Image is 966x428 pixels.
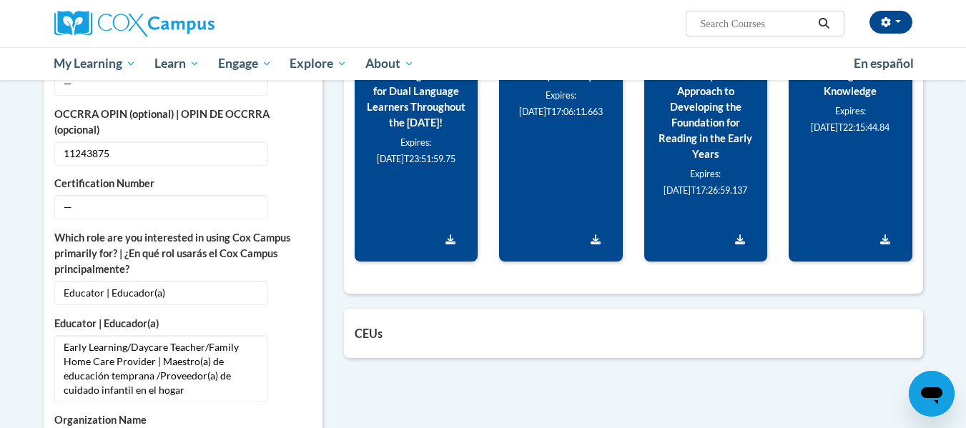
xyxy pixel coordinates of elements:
[724,228,756,251] a: Download Certificate
[154,55,199,72] span: Learn
[290,55,347,72] span: Explore
[799,68,902,99] label: Building World Knowledge
[579,228,612,251] a: Download Certificate
[519,90,603,117] small: Expires: [DATE]T17:06:11.663
[54,141,268,166] span: 11243875
[54,230,312,277] label: Which role are you interested in using Cox Campus primarily for? | ¿En qué rol usarás el Cox Camp...
[811,106,889,133] small: Expires: [DATE]T22:15:44.84
[54,55,136,72] span: My Learning
[209,47,281,80] a: Engage
[45,47,146,80] a: My Learning
[54,195,268,219] span: —
[54,335,268,402] span: Early Learning/Daycare Teacher/Family Home Care Provider | Maestro(a) de educación temprana /Prov...
[54,281,268,305] span: Educator | Educador(a)
[54,71,268,96] span: —
[854,56,914,71] span: En español
[909,371,955,417] iframe: Button to launch messaging window
[54,106,312,138] label: OCCRRA OPIN (optional) | OPIN DE OCCRRA (opcional)
[869,11,912,34] button: Account Settings
[844,49,923,79] a: En español
[813,15,834,32] button: Search
[869,228,902,251] a: Download Certificate
[145,47,209,80] a: Learn
[355,327,912,340] h5: CEUs
[699,15,813,32] input: Search Courses
[365,68,468,131] label: Connecting the Dots for Dual Language Learners Throughout the [DATE]!
[33,47,934,80] div: Main menu
[365,55,414,72] span: About
[280,47,356,80] a: Explore
[664,169,747,196] small: Expires: [DATE]T17:26:59.137
[356,47,423,80] a: About
[655,68,757,162] label: An Ecosystem Approach to Developing the Foundation for Reading in the Early Years
[54,412,312,428] label: Organization Name
[54,176,312,191] label: Certification Number
[54,316,312,332] label: Educator | Educador(a)
[218,55,272,72] span: Engage
[54,11,215,36] img: Cox Campus
[377,137,455,164] small: Expires: [DATE]T23:51:59.75
[434,228,467,251] a: Download Certificate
